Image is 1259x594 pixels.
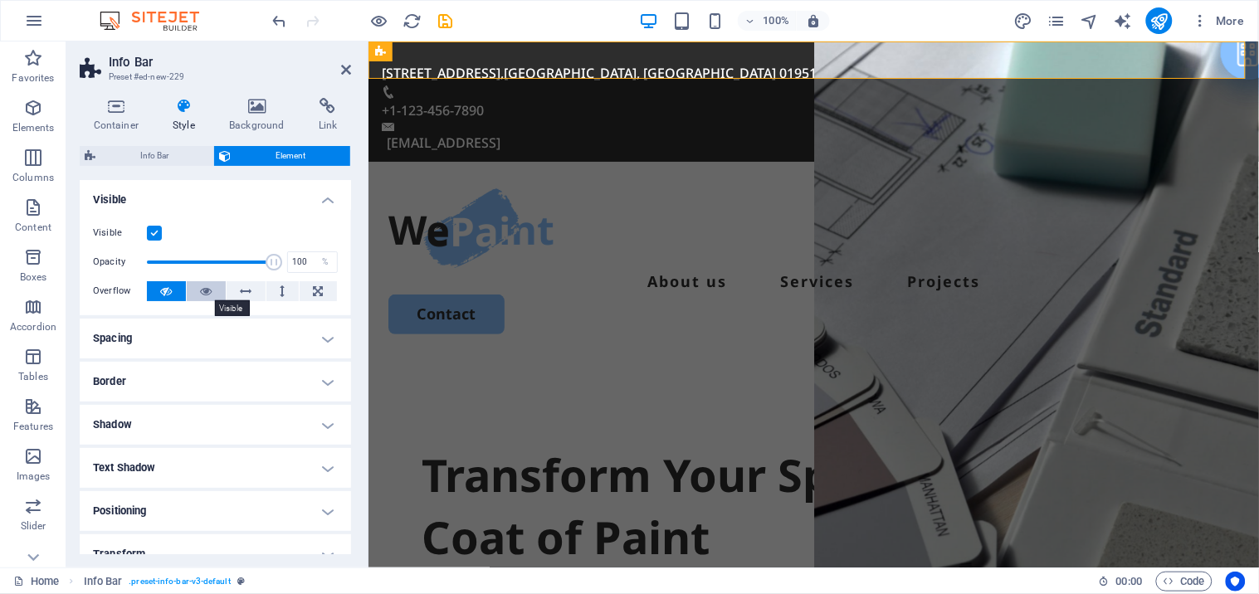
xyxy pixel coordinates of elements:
i: This element is a customizable preset [237,577,245,586]
span: More [1193,12,1245,29]
span: [STREET_ADDRESS] [13,22,132,41]
img: Editor Logo [95,11,220,31]
p: Content [15,221,51,234]
button: navigator [1080,11,1100,31]
button: save [436,11,456,31]
p: , [13,20,864,44]
label: Visible [93,223,147,243]
p: Images [17,470,51,483]
span: : [1128,575,1130,587]
h4: Transform [80,534,351,574]
button: text_generator [1113,11,1133,31]
span: Info Bar [100,146,208,166]
span: +1-123-456-7890 [13,60,115,78]
p: Tables [18,370,48,383]
button: publish [1146,7,1173,34]
button: Code [1156,572,1213,592]
i: Pages (Ctrl+Alt+S) [1047,12,1066,31]
span: Code [1164,572,1205,592]
h4: Visible [80,180,351,210]
button: Usercentrics [1226,572,1246,592]
button: More [1186,7,1252,34]
h4: Positioning [80,491,351,531]
span: Click to select. Double-click to edit [84,572,123,592]
div: % [314,252,337,272]
button: pages [1047,11,1066,31]
button: Info Bar [80,146,213,166]
span: Element [236,146,345,166]
button: undo [270,11,290,31]
h4: Style [159,98,216,133]
span: 00 00 [1116,572,1142,592]
h4: Link [305,98,351,133]
p: Favorites [12,71,54,85]
nav: breadcrumb [84,572,245,592]
i: Publish [1149,12,1169,31]
h2: Info Bar [109,55,351,70]
button: design [1013,11,1033,31]
button: reload [403,11,422,31]
button: 100% [738,11,797,31]
span: 01951 [411,22,448,41]
p: Boxes [20,270,47,284]
h6: 100% [763,11,789,31]
h4: Container [80,98,159,133]
h4: Spacing [80,319,351,358]
label: Opacity [93,257,147,266]
p: Slider [21,519,46,533]
h4: Border [80,362,351,402]
button: Element [214,146,350,166]
a: [EMAIL_ADDRESS] [18,92,132,110]
p: Accordion [10,320,56,334]
h4: Shadow [80,405,351,445]
label: Overflow [93,281,147,301]
h4: Background [216,98,305,133]
span: . preset-info-bar-v3-default [129,572,231,592]
a: Click to cancel selection. Double-click to open Pages [13,572,59,592]
p: Features [13,420,53,433]
mark: Visible [215,300,250,316]
i: Design (Ctrl+Alt+Y) [1013,12,1032,31]
p: Elements [12,121,55,134]
i: AI Writer [1113,12,1132,31]
i: On resize automatically adjust zoom level to fit chosen device. [806,13,821,28]
h6: Session time [1099,572,1143,592]
i: Navigator [1080,12,1099,31]
h4: Text Shadow [80,448,351,488]
span: [GEOGRAPHIC_DATA], [GEOGRAPHIC_DATA] [135,22,407,41]
p: Columns [12,171,54,184]
h3: Preset #ed-new-229 [109,70,318,85]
